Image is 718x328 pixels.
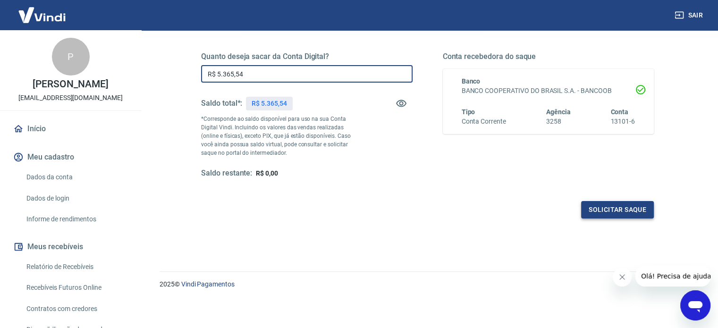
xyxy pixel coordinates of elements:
button: Solicitar saque [581,201,654,219]
span: Tipo [462,108,475,116]
a: Recebíveis Futuros Online [23,278,130,297]
a: Contratos com credores [23,299,130,319]
button: Meus recebíveis [11,236,130,257]
iframe: Fechar mensagem [613,268,632,286]
p: [PERSON_NAME] [33,79,108,89]
span: Olá! Precisa de ajuda? [6,7,79,14]
a: Relatório de Recebíveis [23,257,130,277]
iframe: Botão para abrir a janela de mensagens [680,290,710,320]
h5: Quanto deseja sacar da Conta Digital? [201,52,413,61]
span: Banco [462,77,481,85]
h5: Saldo restante: [201,168,252,178]
img: Vindi [11,0,73,29]
button: Sair [673,7,707,24]
h5: Conta recebedora do saque [443,52,654,61]
h6: 13101-6 [610,117,635,126]
h6: BANCO COOPERATIVO DO BRASIL S.A. - BANCOOB [462,86,635,96]
h5: Saldo total*: [201,99,242,108]
a: Vindi Pagamentos [181,280,235,288]
span: Conta [610,108,628,116]
p: *Corresponde ao saldo disponível para uso na sua Conta Digital Vindi. Incluindo os valores das ve... [201,115,360,157]
button: Meu cadastro [11,147,130,168]
p: [EMAIL_ADDRESS][DOMAIN_NAME] [18,93,123,103]
span: Agência [546,108,571,116]
iframe: Mensagem da empresa [635,266,710,286]
span: R$ 0,00 [256,169,278,177]
p: 2025 © [160,279,695,289]
a: Dados de login [23,189,130,208]
p: R$ 5.365,54 [252,99,287,109]
a: Início [11,118,130,139]
a: Informe de rendimentos [23,210,130,229]
h6: Conta Corrente [462,117,506,126]
h6: 3258 [546,117,571,126]
a: Dados da conta [23,168,130,187]
div: P [52,38,90,76]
